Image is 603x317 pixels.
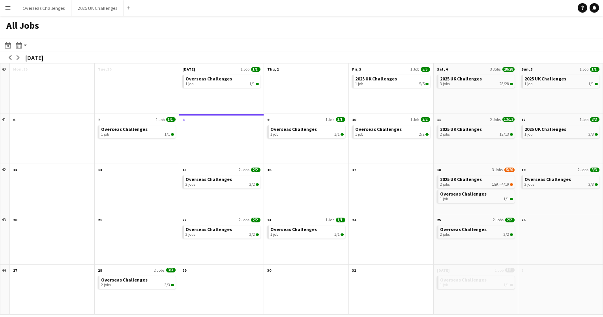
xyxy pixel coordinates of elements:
[249,232,255,237] span: 2/2
[165,132,170,137] span: 1/1
[101,126,148,132] span: Overseas Challenges
[267,268,271,273] span: 30
[156,117,165,122] span: 1 Job
[440,176,482,182] span: 2025 UK Challenges
[410,67,419,72] span: 1 Job
[326,117,334,122] span: 1 Job
[440,197,448,201] span: 1 job
[510,198,513,200] span: 1/1
[510,133,513,136] span: 13/13
[249,182,255,187] span: 2/2
[182,217,186,222] span: 22
[502,182,509,187] span: 4/19
[98,67,111,72] span: Tue, 30
[13,268,17,273] span: 27
[490,67,501,72] span: 3 Jobs
[182,67,195,72] span: [DATE]
[421,117,430,122] span: 2/2
[98,268,102,273] span: 28
[580,117,588,122] span: 1 Job
[524,182,534,187] span: 2 jobs
[440,232,450,237] span: 2 jobs
[25,54,43,62] div: [DATE]
[352,167,356,172] span: 17
[440,75,513,86] a: 2025 UK Challenges3 jobs28/28
[13,167,17,172] span: 13
[98,217,102,222] span: 21
[504,197,509,201] span: 1/1
[493,217,504,222] span: 2 Jobs
[521,217,525,222] span: 26
[504,168,515,172] span: 5/20
[524,76,566,82] span: 2025 UK Challenges
[165,283,170,287] span: 3/3
[440,283,448,287] span: 1 job
[251,168,260,172] span: 2/2
[502,117,515,122] span: 13/13
[256,183,259,186] span: 2/2
[492,182,498,187] span: 15A
[521,268,523,273] span: 2
[440,125,513,137] a: 2025 UK Challenges2 jobs13/13
[326,217,334,222] span: 1 Job
[440,82,450,86] span: 3 jobs
[580,67,588,72] span: 1 Job
[521,167,525,172] span: 19
[440,226,487,232] span: Overseas Challenges
[440,276,513,287] a: Overseas Challenges1 job1/1
[355,76,397,82] span: 2025 UK Challenges
[590,67,599,72] span: 1/1
[410,117,419,122] span: 1 Job
[440,191,487,197] span: Overseas Challenges
[267,67,279,72] span: Thu, 2
[502,67,515,72] span: 28/28
[182,268,186,273] span: 29
[595,183,598,186] span: 3/3
[510,284,513,286] span: 1/1
[595,133,598,136] span: 3/3
[101,283,111,287] span: 2 jobs
[440,132,450,137] span: 2 jobs
[166,117,176,122] span: 1/1
[352,268,356,273] span: 31
[101,277,148,283] span: Overseas Challenges
[185,75,259,86] a: Overseas Challenges1 job1/1
[440,277,487,283] span: Overseas Challenges
[166,268,176,272] span: 3/3
[521,67,532,72] span: Sun, 5
[425,83,429,85] span: 5/5
[185,76,232,82] span: Overseas Challenges
[185,175,259,187] a: Overseas Challenges2 jobs2/2
[500,82,509,86] span: 28/28
[440,76,482,82] span: 2025 UK Challenges
[510,183,513,186] span: 4/19
[355,82,363,86] span: 1 job
[524,176,571,182] span: Overseas Challenges
[98,117,100,122] span: 7
[341,133,344,136] span: 1/1
[270,232,278,237] span: 1 job
[239,217,249,222] span: 2 Jobs
[419,132,425,137] span: 2/2
[171,284,174,286] span: 3/3
[13,117,15,122] span: 6
[595,83,598,85] span: 1/1
[13,217,17,222] span: 20
[505,218,515,222] span: 2/2
[182,167,186,172] span: 15
[437,67,448,72] span: Sat, 4
[0,114,10,164] div: 41
[270,132,278,137] span: 1 job
[270,226,317,232] span: Overseas Challenges
[355,126,402,132] span: Overseas Challenges
[588,132,594,137] span: 3/3
[251,67,260,72] span: 1/1
[13,67,27,72] span: Mon, 29
[185,226,232,232] span: Overseas Challenges
[71,0,124,16] button: 2025 UK Challenges
[241,67,249,72] span: 1 Job
[495,268,504,273] span: 1 Job
[352,67,361,72] span: Fri, 3
[524,126,566,132] span: 2025 UK Challenges
[270,226,344,237] a: Overseas Challenges1 job1/1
